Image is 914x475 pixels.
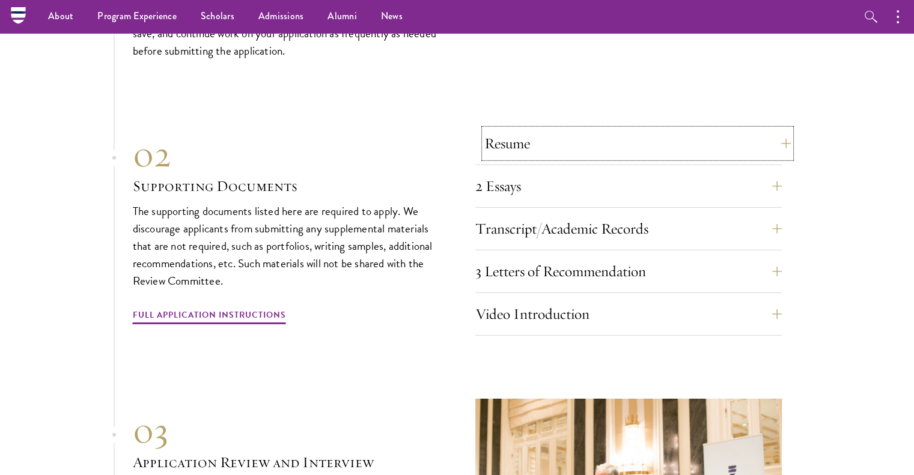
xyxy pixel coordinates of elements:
button: 2 Essays [475,172,782,201]
div: 03 [133,409,439,452]
button: Transcript/Academic Records [475,214,782,243]
button: 3 Letters of Recommendation [475,257,782,286]
a: Full Application Instructions [133,307,286,326]
div: 02 [133,133,439,176]
button: Video Introduction [475,300,782,328]
p: The supporting documents listed here are required to apply. We discourage applicants from submitt... [133,202,439,289]
h3: Application Review and Interview [133,452,439,473]
button: Resume [484,129,791,158]
h3: Supporting Documents [133,176,439,196]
